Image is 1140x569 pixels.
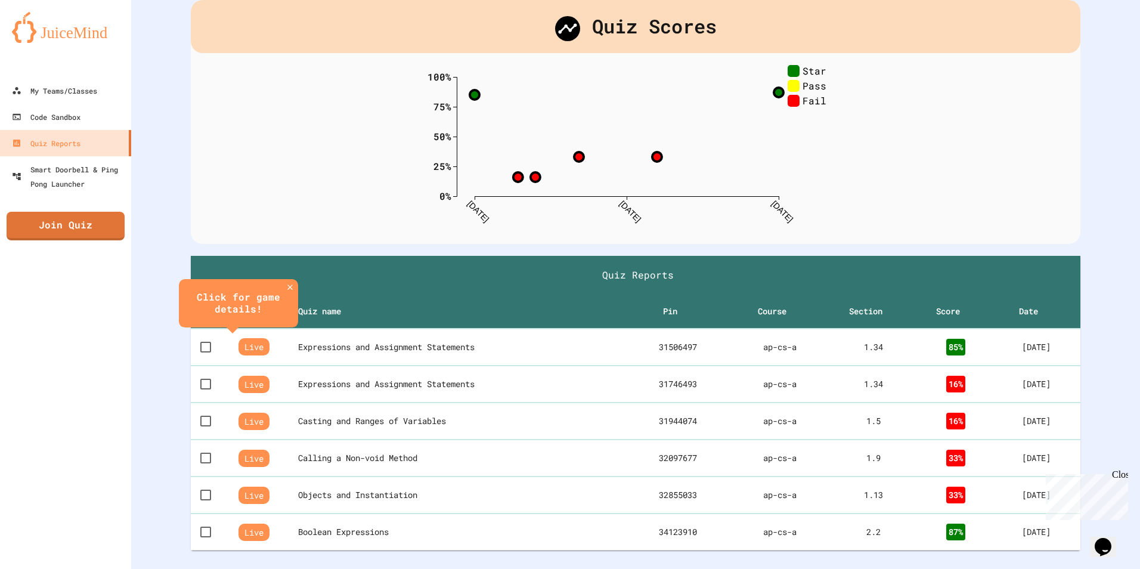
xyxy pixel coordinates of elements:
[238,376,269,393] span: Live
[433,159,451,172] text: 25%
[298,514,625,551] th: Boolean Expressions
[12,12,119,43] img: logo-orange.svg
[741,378,819,390] div: ap-cs-a
[238,450,269,467] span: Live
[1041,469,1128,520] iframe: chat widget
[849,304,898,318] span: Section
[992,477,1080,514] td: [DATE]
[936,304,975,318] span: Score
[238,487,269,504] span: Live
[433,129,451,142] text: 50%
[838,341,909,353] div: 1 . 3 4
[7,212,125,240] a: Join Quiz
[298,403,625,440] th: Casting and Ranges of Variables
[12,84,97,98] div: My Teams/Classes
[992,366,1080,403] td: [DATE]
[12,110,80,124] div: Code Sandbox
[803,64,826,76] text: Star
[946,339,965,355] div: 85 %
[741,341,819,353] div: ap-cs-a
[663,304,693,318] span: Pin
[741,452,819,464] div: ap-cs-a
[283,280,298,295] button: close
[625,440,732,477] td: 32097677
[12,136,80,150] div: Quiz Reports
[298,304,357,318] span: Quiz name
[946,413,965,429] div: 16 %
[838,489,909,501] div: 1 . 13
[741,415,819,427] div: ap-cs-a
[803,79,826,91] text: Pass
[758,304,802,318] span: Course
[5,5,82,76] div: Chat with us now!Close
[946,450,965,466] div: 33 %
[625,329,732,366] td: 31506497
[427,70,451,82] text: 100%
[298,477,625,514] th: Objects and Instantiation
[992,403,1080,440] td: [DATE]
[838,526,909,538] div: 2 . 2
[946,524,965,540] div: 87 %
[200,268,1076,282] h1: Quiz Reports
[1090,521,1128,557] iframe: chat widget
[298,366,625,403] th: Expressions and Assignment Statements
[992,329,1080,366] td: [DATE]
[946,376,965,392] div: 16 %
[1019,304,1054,318] span: Date
[992,514,1080,551] td: [DATE]
[618,199,643,224] text: [DATE]
[298,329,625,366] th: Expressions and Assignment Statements
[770,199,795,224] text: [DATE]
[433,100,451,112] text: 75%
[238,338,269,355] span: Live
[838,452,909,464] div: 1 . 9
[12,162,126,191] div: Smart Doorbell & Ping Pong Launcher
[238,413,269,430] span: Live
[298,440,625,477] th: Calling a Non-void Method
[625,477,732,514] td: 32855033
[625,366,732,403] td: 31746493
[838,415,909,427] div: 1 . 5
[741,526,819,538] div: ap-cs-a
[992,440,1080,477] td: [DATE]
[466,199,491,224] text: [DATE]
[741,489,819,501] div: ap-cs-a
[191,291,286,316] div: Click for game details!
[946,487,965,503] div: 33 %
[439,189,451,202] text: 0%
[803,94,826,106] text: Fail
[238,524,269,541] span: Live
[625,403,732,440] td: 31944074
[838,378,909,390] div: 1 . 3 4
[625,514,732,551] td: 34123910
